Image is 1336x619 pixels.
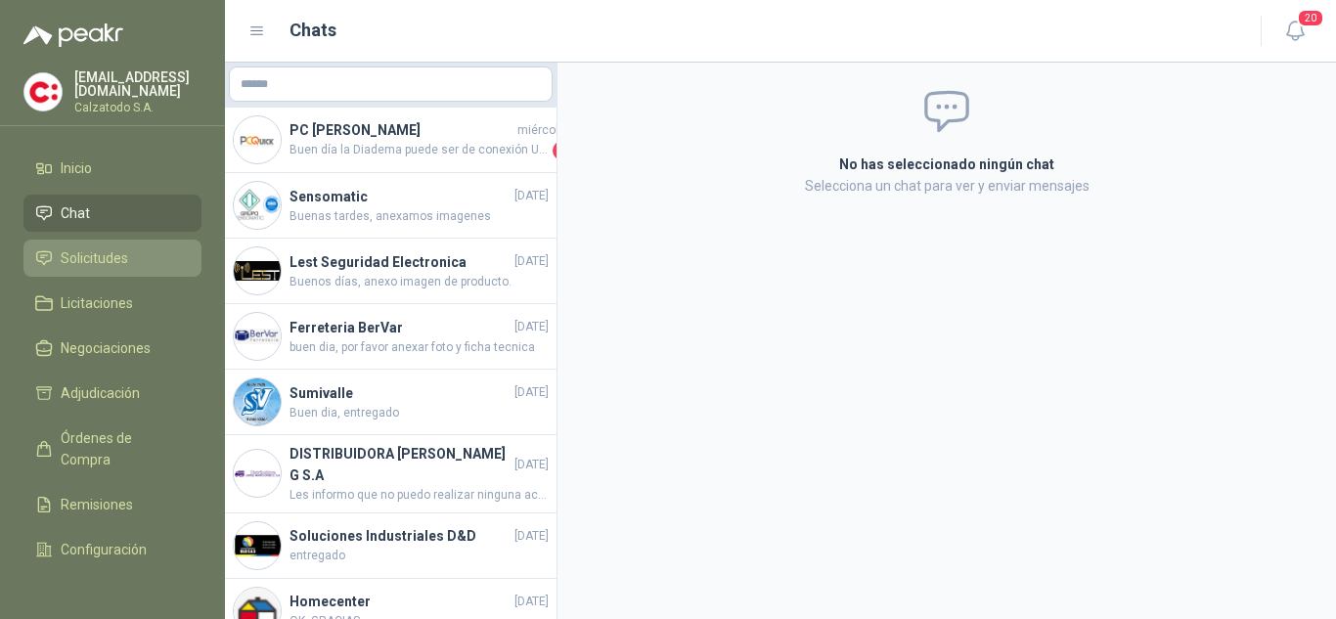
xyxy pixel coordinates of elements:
span: [DATE] [514,318,549,336]
a: Negociaciones [23,330,201,367]
h4: PC [PERSON_NAME] [289,119,513,141]
a: Órdenes de Compra [23,420,201,478]
a: Solicitudes [23,240,201,277]
span: [DATE] [514,252,549,271]
a: Inicio [23,150,201,187]
span: [DATE] [514,383,549,402]
img: Company Logo [234,450,281,497]
h4: Soluciones Industriales D&D [289,525,511,547]
a: Company LogoSumivalle[DATE]Buen dia, entregado [225,370,557,435]
a: Company LogoFerreteria BerVar[DATE]buen dia, por favor anexar foto y ficha tecnica [225,304,557,370]
a: Configuración [23,531,201,568]
p: Calzatodo S.A. [74,102,201,113]
img: Company Logo [234,116,281,163]
p: [EMAIL_ADDRESS][DOMAIN_NAME] [74,70,201,98]
img: Company Logo [234,378,281,425]
span: Inicio [61,157,92,179]
img: Company Logo [234,522,281,569]
h4: Homecenter [289,591,511,612]
span: miércoles [517,121,572,140]
img: Company Logo [234,313,281,360]
span: buen dia, por favor anexar foto y ficha tecnica [289,338,549,357]
span: Remisiones [61,494,133,515]
img: Logo peakr [23,23,123,47]
span: Buen dia, entregado [289,404,549,422]
a: Adjudicación [23,375,201,412]
span: 1 [553,141,572,160]
a: Company LogoDISTRIBUIDORA [PERSON_NAME] G S.A[DATE]Les informo que no puedo realizar ninguna acci... [225,435,557,513]
span: Configuración [61,539,147,560]
img: Company Logo [234,182,281,229]
h2: No has seleccionado ningún chat [605,154,1288,175]
a: Company LogoSoluciones Industriales D&D[DATE]entregado [225,513,557,579]
button: 20 [1277,14,1313,49]
h4: Lest Seguridad Electronica [289,251,511,273]
span: Buenos días, anexo imagen de producto. [289,273,549,291]
a: Company LogoLest Seguridad Electronica[DATE]Buenos días, anexo imagen de producto. [225,239,557,304]
a: Licitaciones [23,285,201,322]
img: Company Logo [234,247,281,294]
h4: Sensomatic [289,186,511,207]
span: [DATE] [514,456,549,474]
span: Buenas tardes, anexamos imagenes [289,207,549,226]
span: Solicitudes [61,247,128,269]
span: [DATE] [514,187,549,205]
span: Buen día la Diadema puede ser de conexión USB? [289,141,549,160]
span: Les informo que no puedo realizar ninguna accion puesto que ambas solicitudes aparecen como "Desc... [289,486,549,505]
span: Licitaciones [61,292,133,314]
span: Órdenes de Compra [61,427,183,470]
a: Chat [23,195,201,232]
h4: Sumivalle [289,382,511,404]
span: Negociaciones [61,337,151,359]
h4: DISTRIBUIDORA [PERSON_NAME] G S.A [289,443,511,486]
h4: Ferreteria BerVar [289,317,511,338]
span: 20 [1297,9,1324,27]
span: [DATE] [514,527,549,546]
img: Company Logo [24,73,62,111]
span: entregado [289,547,549,565]
span: [DATE] [514,593,549,611]
a: Company LogoSensomatic[DATE]Buenas tardes, anexamos imagenes [225,173,557,239]
span: Adjudicación [61,382,140,404]
p: Selecciona un chat para ver y enviar mensajes [605,175,1288,197]
a: Remisiones [23,486,201,523]
h1: Chats [289,17,336,44]
a: Company LogoPC [PERSON_NAME]miércolesBuen día la Diadema puede ser de conexión USB?1 [225,108,557,173]
span: Chat [61,202,90,224]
